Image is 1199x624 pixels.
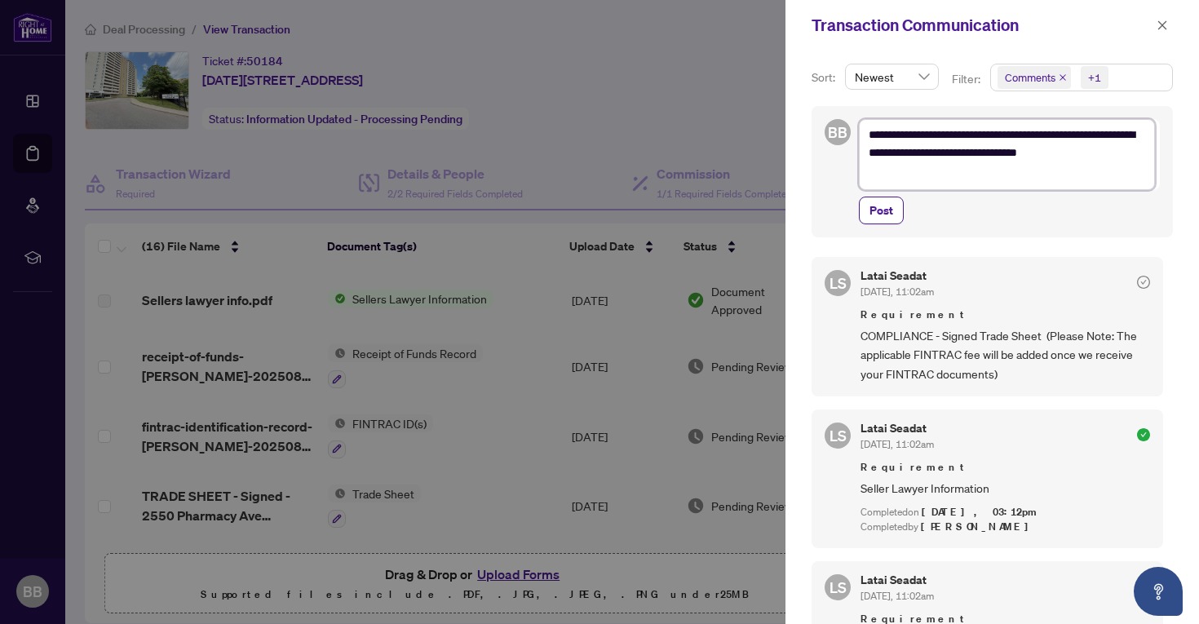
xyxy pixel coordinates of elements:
[855,64,929,89] span: Newest
[861,520,1150,535] div: Completed by
[861,285,934,298] span: [DATE], 11:02am
[998,66,1071,89] span: Comments
[828,121,847,144] span: BB
[861,307,1150,323] span: Requirement
[830,272,847,294] span: LS
[861,505,1150,520] div: Completed on
[869,197,893,223] span: Post
[812,13,1152,38] div: Transaction Communication
[861,459,1150,476] span: Requirement
[952,70,983,88] p: Filter:
[861,423,934,434] h5: Latai Seadat
[861,438,934,450] span: [DATE], 11:02am
[1088,69,1101,86] div: +1
[861,479,1150,498] span: Seller Lawyer Information
[861,574,934,586] h5: Latai Seadat
[1157,20,1168,31] span: close
[1134,567,1183,616] button: Open asap
[812,69,838,86] p: Sort:
[861,326,1150,383] span: COMPLIANCE - Signed Trade Sheet (Please Note: The applicable FINTRAC fee will be added once we re...
[922,505,1039,519] span: [DATE], 03:12pm
[861,590,934,602] span: [DATE], 11:02am
[1059,73,1067,82] span: close
[830,424,847,447] span: LS
[921,520,1038,533] span: [PERSON_NAME]
[1137,428,1150,441] span: check-circle
[861,270,934,281] h5: Latai Seadat
[859,197,904,224] button: Post
[1137,276,1150,289] span: check-circle
[1005,69,1055,86] span: Comments
[830,576,847,599] span: LS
